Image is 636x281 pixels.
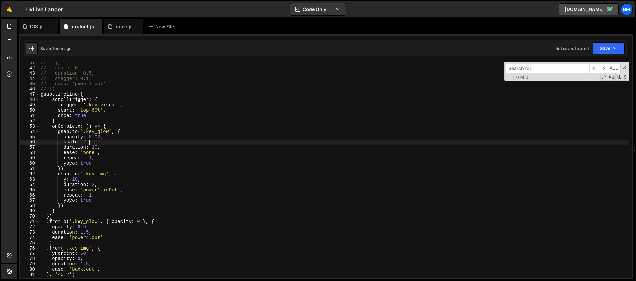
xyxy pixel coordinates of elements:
[593,42,625,54] button: Save
[20,198,39,203] div: 67
[29,23,44,30] div: TOS.js
[20,86,39,92] div: 46
[608,74,615,81] span: CaseSensitive Search
[20,60,39,65] div: 41
[20,182,39,187] div: 64
[20,92,39,97] div: 47
[20,113,39,118] div: 51
[114,23,132,30] div: home.js
[40,46,71,51] div: Saved
[20,166,39,171] div: 61
[20,224,39,230] div: 72
[20,71,39,76] div: 43
[20,108,39,113] div: 50
[599,64,608,73] span: ​
[20,129,39,134] div: 54
[20,203,39,208] div: 68
[20,76,39,81] div: 44
[514,75,531,80] span: 0 of 0
[20,256,39,261] div: 78
[621,3,633,15] a: bm
[600,74,607,81] span: RegExp Search
[20,134,39,140] div: 55
[20,150,39,155] div: 58
[615,74,622,81] span: Whole Word Search
[52,46,72,51] div: 1 hour ago
[20,219,39,224] div: 71
[589,64,599,73] span: ​
[20,171,39,177] div: 62
[559,3,619,15] a: [DOMAIN_NAME]
[20,102,39,108] div: 49
[20,97,39,102] div: 48
[20,193,39,198] div: 66
[20,145,39,150] div: 57
[20,235,39,240] div: 74
[20,155,39,161] div: 59
[290,3,346,15] button: Code Only
[20,261,39,267] div: 79
[20,124,39,129] div: 53
[20,118,39,124] div: 52
[506,64,589,73] input: Search for
[556,46,589,51] div: Not saved to prod
[149,23,177,30] div: New File
[608,64,621,73] span: Alt-Enter
[20,251,39,256] div: 77
[623,74,627,81] span: Search In Selection
[1,1,18,17] a: 🤙
[20,240,39,246] div: 75
[26,5,63,13] div: LivLive Lander
[20,246,39,251] div: 76
[507,74,514,80] span: Toggle Replace mode
[70,23,94,30] div: product.js
[20,272,39,277] div: 81
[20,187,39,193] div: 65
[20,214,39,219] div: 70
[20,81,39,86] div: 45
[20,208,39,214] div: 69
[20,140,39,145] div: 56
[20,161,39,166] div: 60
[20,230,39,235] div: 73
[20,65,39,71] div: 42
[20,267,39,272] div: 80
[20,177,39,182] div: 63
